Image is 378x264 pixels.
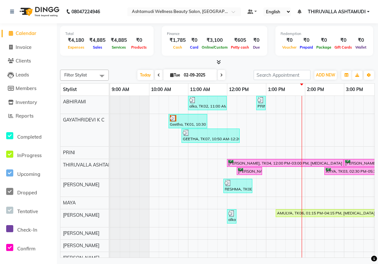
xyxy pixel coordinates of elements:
[169,115,207,127] div: Geetha, TK01, 10:30 AM-11:30 AM, Aroma Pedicure
[65,31,148,37] div: Total
[254,70,310,80] input: Search Appointment
[316,73,335,77] span: ADD NEW
[315,37,333,44] div: ₹0
[227,85,250,94] a: 12:00 PM
[16,58,31,64] span: Clients
[2,112,55,120] a: Reports
[182,130,239,142] div: GEETHA, TK07, 10:50 AM-12:20 PM, Ice Cream Pedicure,Half Leg Waxing
[266,85,287,94] a: 1:00 PM
[63,117,105,123] span: GAYATHRIDEVI K C
[2,85,55,92] a: Members
[108,37,130,44] div: ₹4,885
[333,37,354,44] div: ₹0
[91,45,104,50] span: Sales
[17,208,38,214] span: Tentative
[257,97,265,109] div: PRINI ABHIILASH, TK09, 12:45 PM-01:00 PM, Make up-2
[308,8,366,15] span: THIRUVALLA ASHTAMUDI
[188,85,212,94] a: 11:00 AM
[251,37,262,44] div: ₹0
[188,37,200,44] div: ₹0
[17,227,37,233] span: Check-In
[149,85,173,94] a: 10:00 AM
[333,45,354,50] span: Gift Cards
[63,255,99,261] span: [PERSON_NAME]
[2,44,55,51] a: Invoice
[71,3,100,21] b: 08047224946
[17,152,42,158] span: InProgress
[2,57,55,65] a: Clients
[281,37,298,44] div: ₹0
[169,73,182,77] span: Tue
[281,45,298,50] span: Voucher
[16,72,29,78] span: Leads
[229,37,251,44] div: ₹605
[63,230,99,236] span: [PERSON_NAME]
[63,243,99,248] span: [PERSON_NAME]
[63,150,75,155] span: PRINI
[228,210,236,223] div: alka, TK02, 12:00 PM-12:15 PM, Eyebrows Threading
[189,97,226,109] div: alka, TK02, 11:00 AM-12:00 PM, Normal Cleanup
[63,182,99,188] span: [PERSON_NAME]
[2,99,55,106] a: Inventory
[182,70,214,80] input: 2025-09-02
[171,45,184,50] span: Cash
[228,160,343,166] div: [PERSON_NAME], TK04, 12:00 PM-03:00 PM, [MEDICAL_DATA] Any Length Offer
[167,31,262,37] div: Finance
[16,30,36,36] span: Calendar
[87,37,108,44] div: ₹4,885
[315,45,333,50] span: Package
[110,85,131,94] a: 9:00 AM
[63,212,99,218] span: [PERSON_NAME]
[130,37,148,44] div: ₹0
[17,189,37,196] span: Dropped
[16,99,37,105] span: Inventory
[229,45,251,50] span: Petty cash
[354,37,368,44] div: ₹0
[2,71,55,79] a: Leads
[16,44,31,50] span: Invoice
[237,168,261,174] div: [PERSON_NAME], TK05, 12:15 PM-12:55 PM, Root Touch-Up ([MEDICAL_DATA] Free)
[281,31,368,37] div: Redemption
[63,200,76,206] span: MAYA
[17,171,40,177] span: Upcoming
[64,72,87,77] span: Filter Stylist
[200,37,229,44] div: ₹3,100
[66,45,86,50] span: Expenses
[16,113,33,119] span: Reports
[305,85,326,94] a: 2:00 PM
[224,180,252,192] div: RESHMA, TK08, 11:55 AM-12:40 PM, Eyebrows Threading,Straight Cut
[344,85,365,94] a: 3:00 PM
[63,86,77,92] span: Stylist
[17,134,42,140] span: Completed
[167,37,188,44] div: ₹1,785
[130,45,148,50] span: Products
[200,45,229,50] span: Online/Custom
[137,70,154,80] span: Today
[2,30,55,37] a: Calendar
[354,45,368,50] span: Wallet
[110,45,128,50] span: Services
[251,45,261,50] span: Due
[188,45,200,50] span: Card
[298,45,315,50] span: Prepaid
[63,99,86,105] span: ABHIRAMI
[17,3,61,21] img: logo
[298,37,315,44] div: ₹0
[65,37,87,44] div: ₹4,180
[16,85,36,91] span: Members
[314,71,337,80] button: ADD NEW
[63,162,120,168] span: THIRUVALLA ASHTAMUDI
